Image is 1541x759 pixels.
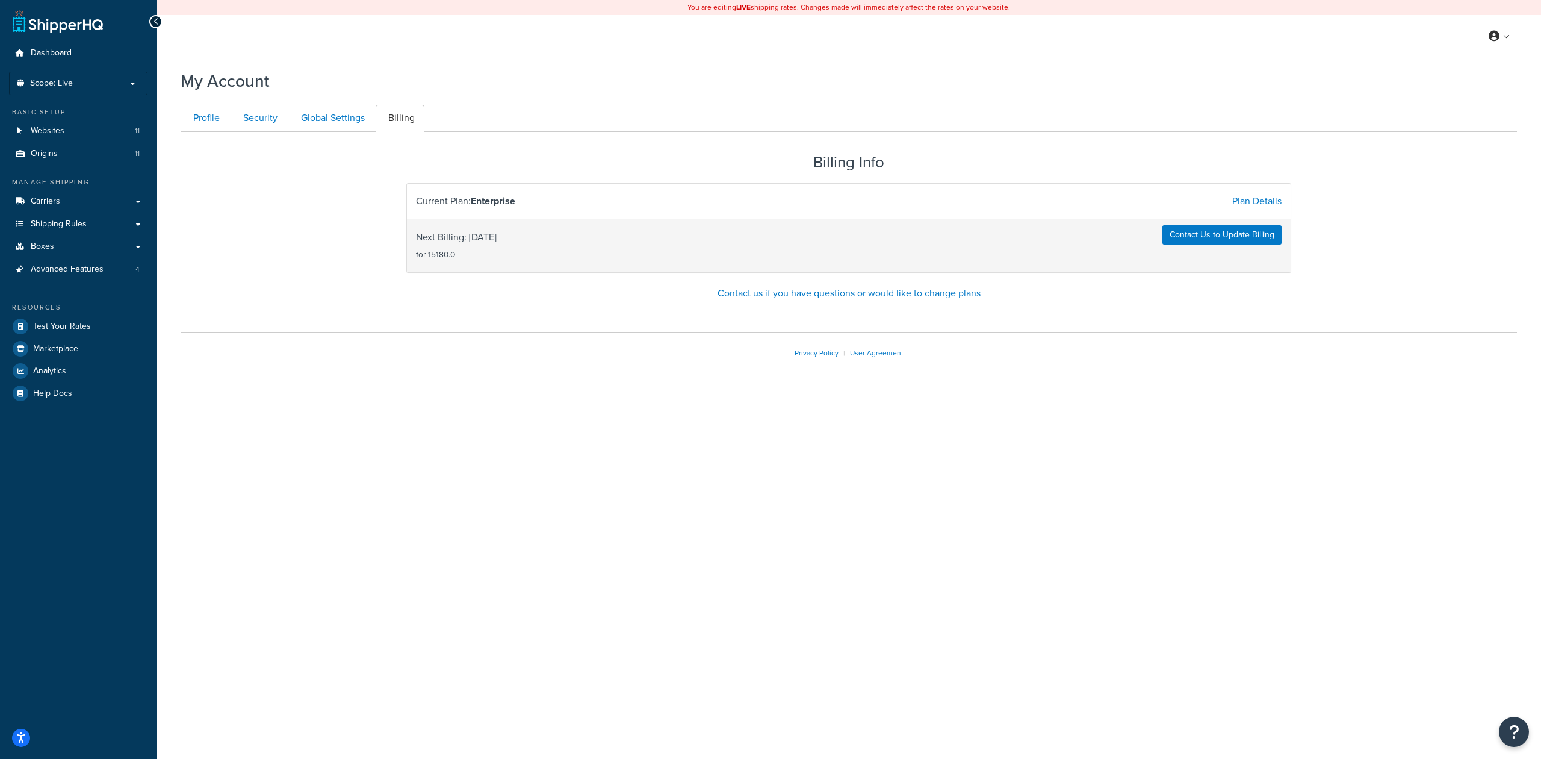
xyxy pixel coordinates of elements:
button: Open Resource Center [1499,717,1529,747]
li: Websites [9,120,147,142]
a: Carriers [9,190,147,213]
h1: My Account [181,69,270,93]
span: | [843,348,845,358]
span: Marketplace [33,344,78,354]
a: Advanced Features 4 [9,258,147,281]
a: Test Your Rates [9,316,147,337]
a: Security [231,105,287,132]
a: Analytics [9,360,147,382]
span: Shipping Rules [31,219,87,230]
a: ShipperHQ Home [13,9,103,33]
span: Next Billing: [DATE] [416,229,497,263]
div: Manage Shipping [9,177,147,187]
span: Websites [31,126,64,136]
a: Billing [376,105,424,132]
span: Advanced Features [31,264,104,275]
a: Shipping Rules [9,213,147,236]
span: 11 [135,149,140,159]
div: Current Plan: [407,193,849,210]
a: Global Settings [288,105,374,132]
a: Contact us if you have questions or would like to change plans [718,286,981,300]
span: Origins [31,149,58,159]
a: Profile [181,105,229,132]
strong: Enterprise [471,194,515,208]
span: 4 [135,264,140,275]
a: Boxes [9,236,147,258]
h2: Billing Info [406,154,1291,171]
span: Boxes [31,242,54,252]
a: Plan Details [1232,194,1282,208]
a: Dashboard [9,42,147,64]
div: Resources [9,302,147,313]
a: Contact Us to Update Billing [1162,225,1282,245]
b: LIVE [736,2,751,13]
span: Scope: Live [30,78,73,89]
span: Analytics [33,366,66,376]
a: Help Docs [9,383,147,404]
a: Privacy Policy [795,348,839,358]
span: Test Your Rates [33,322,91,332]
small: for 15180.0 [416,248,455,260]
div: Basic Setup [9,107,147,117]
span: Carriers [31,196,60,207]
span: Dashboard [31,48,72,58]
span: Help Docs [33,389,72,399]
li: Advanced Features [9,258,147,281]
li: Origins [9,143,147,165]
span: 11 [135,126,140,136]
a: User Agreement [850,348,904,358]
a: Origins 11 [9,143,147,165]
a: Websites 11 [9,120,147,142]
a: Marketplace [9,338,147,360]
